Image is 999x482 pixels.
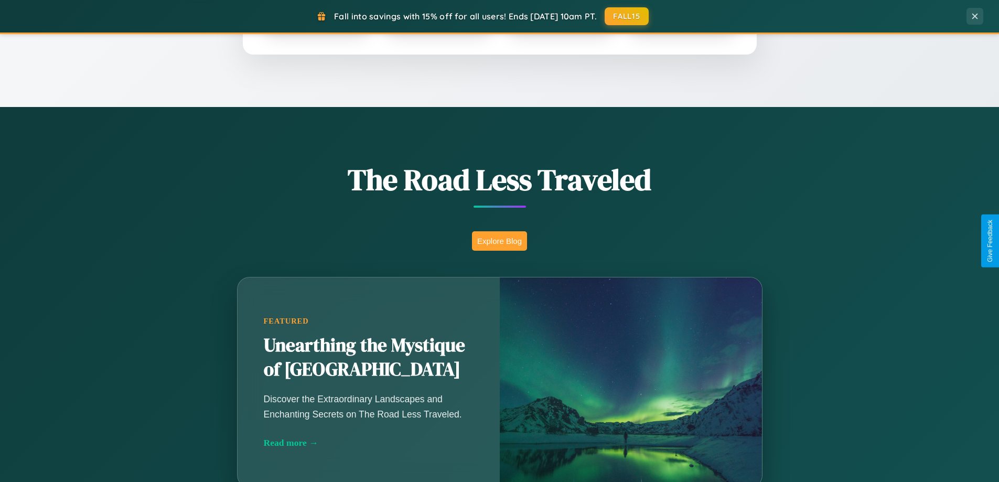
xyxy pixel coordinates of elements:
button: Explore Blog [472,231,527,251]
h1: The Road Less Traveled [185,159,814,200]
button: FALL15 [605,7,649,25]
div: Read more → [264,437,474,448]
div: Give Feedback [986,220,994,262]
div: Featured [264,317,474,326]
p: Discover the Extraordinary Landscapes and Enchanting Secrets on The Road Less Traveled. [264,392,474,421]
h2: Unearthing the Mystique of [GEOGRAPHIC_DATA] [264,334,474,382]
span: Fall into savings with 15% off for all users! Ends [DATE] 10am PT. [334,11,597,22]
